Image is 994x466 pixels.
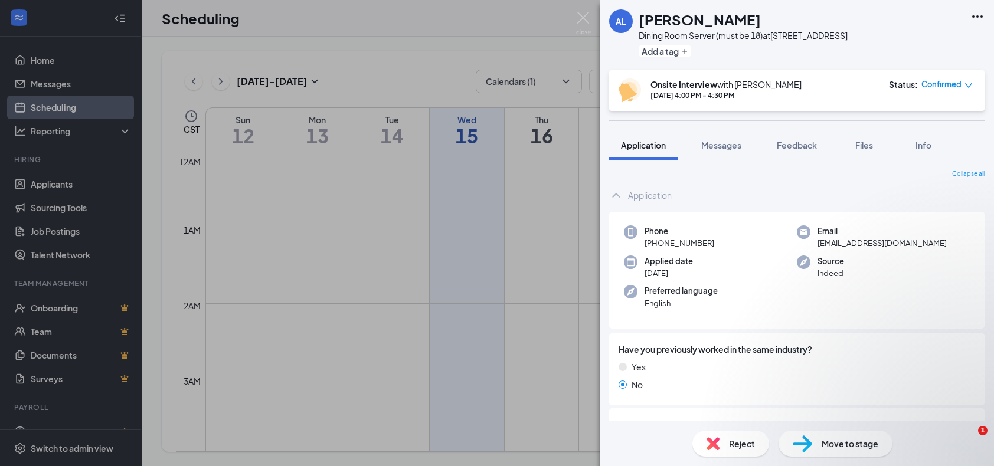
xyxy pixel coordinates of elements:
span: Indeed [818,267,844,279]
span: English [645,297,718,309]
span: Info [915,140,931,150]
span: [PHONE_NUMBER] [645,237,714,249]
span: Are you looking for a: [619,418,701,431]
span: Source [818,255,844,267]
span: [DATE] [645,267,693,279]
iframe: Intercom live chat [954,426,982,454]
div: AL [616,15,626,27]
div: [DATE] 4:00 PM - 4:30 PM [650,90,802,100]
span: Feedback [777,140,817,150]
span: Application [621,140,666,150]
span: [EMAIL_ADDRESS][DOMAIN_NAME] [818,237,947,249]
span: Applied date [645,255,693,267]
span: No [632,378,643,391]
span: Reject [729,437,755,450]
span: Confirmed [921,78,962,90]
span: down [964,81,973,90]
span: Email [818,225,947,237]
div: Status : [889,78,918,90]
span: Yes [632,360,646,373]
svg: Ellipses [970,9,985,24]
div: with [PERSON_NAME] [650,78,802,90]
span: Files [855,140,873,150]
span: Phone [645,225,714,237]
div: Dining Room Server (must be 18) at [STREET_ADDRESS] [639,29,848,41]
span: Messages [701,140,741,150]
span: 1 [978,426,988,435]
span: Collapse all [952,169,985,179]
b: Onsite Interview [650,79,717,90]
button: PlusAdd a tag [639,45,691,57]
span: Move to stage [822,437,878,450]
svg: ChevronUp [609,188,623,202]
span: Preferred language [645,285,718,297]
div: Application [628,189,672,201]
h1: [PERSON_NAME] [639,9,761,29]
svg: Plus [681,48,688,55]
span: Have you previously worked in the same industry? [619,343,812,356]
